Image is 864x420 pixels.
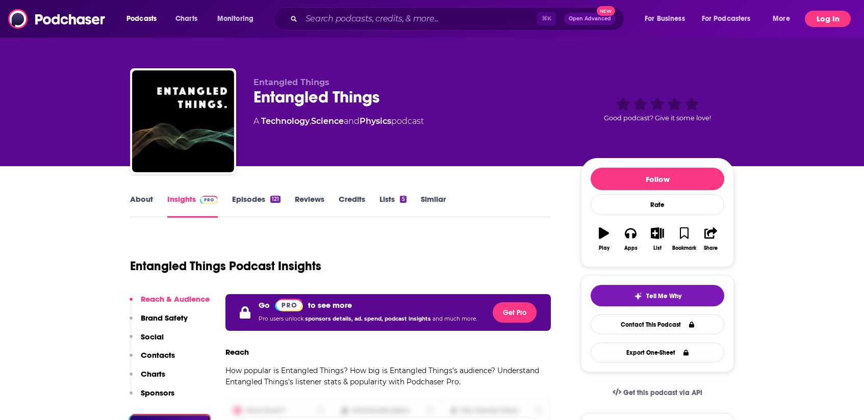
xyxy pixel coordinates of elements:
span: For Business [645,12,685,26]
div: List [653,245,662,251]
a: Lists5 [379,194,406,218]
a: Episodes121 [232,194,281,218]
a: Contact This Podcast [591,314,724,334]
div: A podcast [253,115,424,127]
button: Social [130,332,164,351]
span: More [773,12,790,26]
img: Entangled Things [132,70,234,172]
span: Open Advanced [569,16,611,21]
span: Get this podcast via API [623,388,702,397]
div: Bookmark [672,245,696,251]
div: 121 [270,196,281,203]
img: tell me why sparkle [634,292,642,300]
span: ⌘ K [537,12,556,25]
button: Export One-Sheet [591,343,724,362]
span: For Podcasters [702,12,751,26]
img: Podchaser Pro [275,299,303,311]
span: sponsors details, ad. spend, podcast insights [305,316,433,322]
p: Social [141,332,164,342]
div: 5 [400,196,406,203]
img: Podchaser Pro [200,196,218,204]
button: Bookmark [671,221,697,257]
button: List [644,221,671,257]
span: Monitoring [217,12,253,26]
p: Charts [141,369,165,379]
a: InsightsPodchaser Pro [167,194,218,218]
p: Brand Safety [141,313,188,323]
div: Apps [624,245,638,251]
span: Podcasts [126,12,157,26]
a: Get this podcast via API [604,380,710,405]
h1: Entangled Things Podcast Insights [130,258,321,274]
p: How popular is Entangled Things? How big is Entangled Things's audience? Understand Entangled Thi... [225,365,551,387]
a: Credits [339,194,365,218]
button: open menu [766,11,803,27]
p: to see more [308,300,352,310]
a: Pro website [275,298,303,311]
button: Get Pro [493,302,537,323]
a: Science [311,116,344,126]
button: Contacts [130,350,175,369]
p: Go [259,300,270,310]
button: Charts [130,369,165,388]
button: Play [591,221,617,257]
span: and [344,116,360,126]
button: Follow [591,168,724,190]
span: New [597,6,615,16]
button: Open AdvancedNew [564,13,616,25]
button: Sponsors [130,388,174,407]
button: open menu [695,11,766,27]
span: Entangled Things [253,77,329,87]
button: tell me why sparkleTell Me Why [591,285,724,306]
div: Play [599,245,609,251]
a: Charts [169,11,204,27]
div: Search podcasts, credits, & more... [283,7,634,31]
span: Charts [175,12,197,26]
a: Similar [421,194,446,218]
div: Good podcast? Give it some love! [581,77,734,141]
span: Good podcast? Give it some love! [604,114,711,122]
a: Reviews [295,194,324,218]
button: Share [698,221,724,257]
input: Search podcasts, credits, & more... [301,11,537,27]
div: Share [704,245,718,251]
a: About [130,194,153,218]
button: open menu [638,11,698,27]
a: Technology [261,116,310,126]
p: Contacts [141,350,175,360]
p: Sponsors [141,388,174,398]
button: Apps [617,221,644,257]
p: Pro users unlock and much more. [259,311,477,327]
div: Rate [591,194,724,215]
span: , [310,116,311,126]
button: Brand Safety [130,313,188,332]
a: Physics [360,116,391,126]
span: Tell Me Why [646,292,681,300]
img: Podchaser - Follow, Share and Rate Podcasts [8,9,106,29]
button: Reach & Audience [130,294,210,313]
button: Log In [805,11,851,27]
button: open menu [210,11,267,27]
button: open menu [119,11,170,27]
h3: Reach [225,347,249,357]
p: Reach & Audience [141,294,210,304]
